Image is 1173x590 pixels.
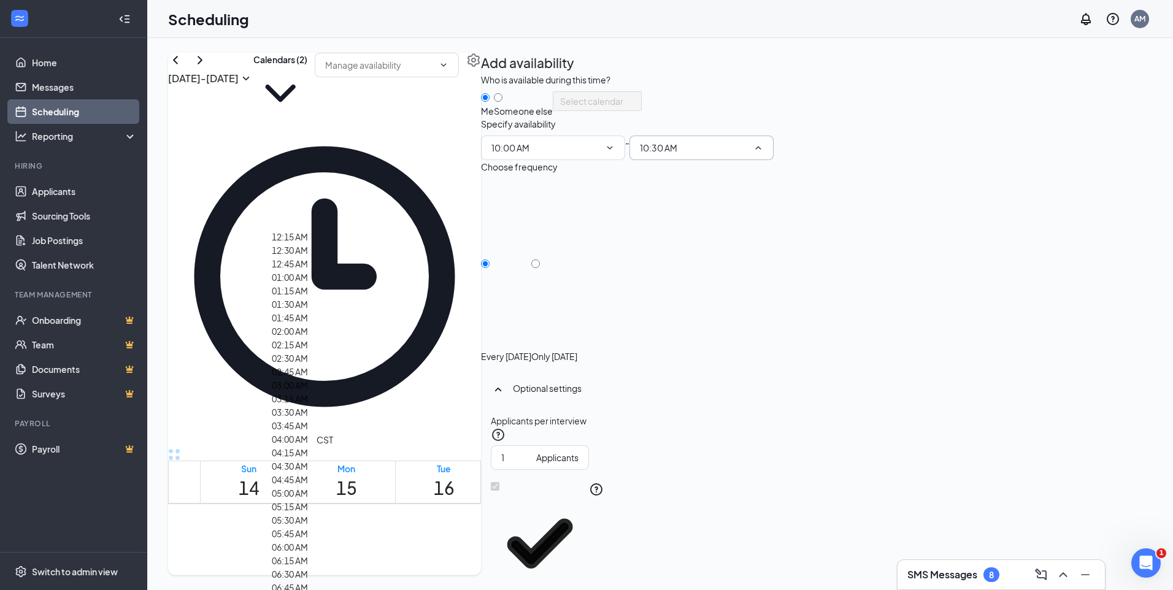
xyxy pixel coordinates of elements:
[272,243,308,257] div: 12:30 AM
[334,461,360,503] a: September 15, 2025
[168,9,249,29] h1: Scheduling
[1106,12,1120,26] svg: QuestionInfo
[32,381,137,406] a: SurveysCrown
[239,475,260,502] h1: 14
[272,405,308,419] div: 03:30 AM
[272,230,308,243] div: 12:15 AM
[317,433,333,446] span: CST
[1031,565,1051,584] button: ComposeMessage
[32,565,118,578] div: Switch to admin view
[272,459,308,473] div: 04:30 AM
[15,289,134,300] div: Team Management
[481,105,494,117] div: Me
[439,60,448,70] svg: ChevronDown
[272,432,308,446] div: 04:00 AM
[272,378,308,392] div: 03:00 AM
[531,350,577,362] div: Only [DATE]
[32,50,137,75] a: Home
[32,228,137,253] a: Job Postings
[434,475,455,502] h1: 16
[272,527,308,540] div: 05:45 AM
[13,12,26,25] svg: WorkstreamLogo
[272,351,308,365] div: 02:30 AM
[491,414,1022,427] div: Applicants per interview
[168,71,239,86] h3: [DATE] - [DATE]
[753,143,763,153] svg: ChevronUp
[481,53,574,73] h2: Add availability
[513,382,1022,394] div: Optional settings
[272,567,308,581] div: 06:30 AM
[536,451,579,464] div: Applicants
[481,73,610,86] div: Who is available during this time?
[272,324,308,338] div: 02:00 AM
[1078,567,1093,582] svg: Minimize
[272,446,308,459] div: 04:15 AM
[32,99,137,124] a: Scheduling
[494,105,553,117] div: Someone else
[466,53,481,120] a: Settings
[32,130,137,142] div: Reporting
[1053,565,1073,584] button: ChevronUp
[15,161,134,171] div: Hiring
[253,66,307,120] svg: ChevronDown
[431,461,457,503] a: September 16, 2025
[272,419,308,432] div: 03:45 AM
[1156,548,1166,558] span: 1
[481,117,556,131] div: Specify availability
[32,332,137,357] a: TeamCrown
[272,297,308,311] div: 01:30 AM
[236,461,262,503] a: September 14, 2025
[589,482,604,497] svg: QuestionInfo
[118,13,131,25] svg: Collapse
[32,437,137,461] a: PayrollCrown
[15,130,27,142] svg: Analysis
[272,311,308,324] div: 01:45 AM
[272,540,308,554] div: 06:00 AM
[239,71,253,86] svg: SmallChevronDown
[481,136,1032,160] div: -
[1075,565,1095,584] button: Minimize
[272,513,308,527] div: 05:30 AM
[272,554,308,567] div: 06:15 AM
[605,143,615,153] svg: ChevronDown
[1134,13,1145,24] div: AM
[272,270,308,284] div: 01:00 AM
[907,568,977,581] h3: SMS Messages
[32,204,137,228] a: Sourcing Tools
[272,392,308,405] div: 03:15 AM
[32,253,137,277] a: Talent Network
[272,284,308,297] div: 01:15 AM
[325,58,434,72] input: Manage availability
[491,427,506,442] svg: QuestionInfo
[193,53,207,67] svg: ChevronRight
[491,382,506,397] svg: SmallChevronUp
[481,350,531,362] div: Every [DATE]
[1034,567,1048,582] svg: ComposeMessage
[272,257,308,270] div: 12:45 AM
[272,338,308,351] div: 02:15 AM
[15,418,134,429] div: Payroll
[32,357,137,381] a: DocumentsCrown
[481,375,1032,407] div: Optional settings
[1079,12,1093,26] svg: Notifications
[272,365,308,378] div: 02:45 AM
[466,53,481,67] svg: Settings
[168,120,481,433] svg: Clock
[491,482,499,491] input: Exclusive to one location
[253,53,307,120] button: Calendars (2)ChevronDown
[336,475,357,502] h1: 15
[32,179,137,204] a: Applicants
[168,53,183,67] svg: ChevronLeft
[989,570,994,580] div: 8
[481,160,558,174] div: Choose frequency
[272,486,308,500] div: 05:00 AM
[1131,548,1161,578] iframe: Intercom live chat
[434,462,455,475] div: Tue
[272,473,308,486] div: 04:45 AM
[32,75,137,99] a: Messages
[239,462,260,475] div: Sun
[272,500,308,513] div: 05:15 AM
